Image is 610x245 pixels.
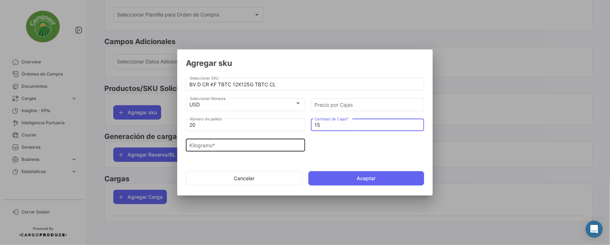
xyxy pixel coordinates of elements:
[190,82,421,88] input: Escriba para buscar...
[308,171,425,186] button: Aceptar
[186,171,303,186] button: Cancelar
[586,221,603,238] div: Abrir Intercom Messenger
[190,101,200,107] mat-select-trigger: USD
[186,58,424,68] h2: Agregar sku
